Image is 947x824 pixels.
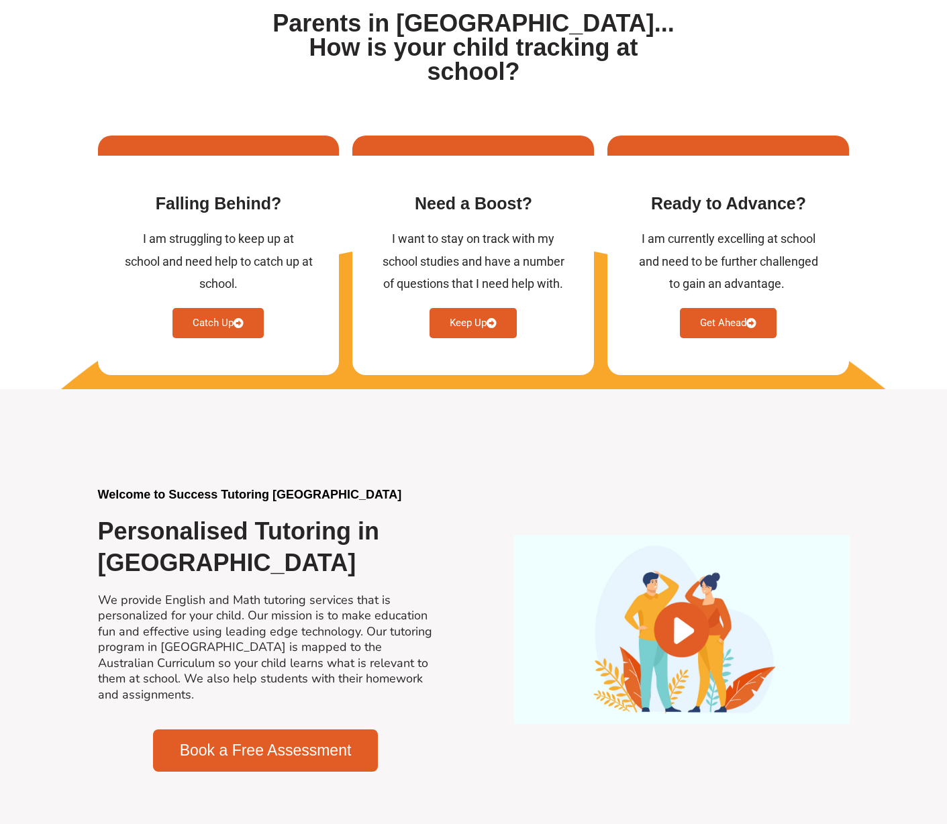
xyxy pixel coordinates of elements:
[379,193,567,215] h3: Need a Boost?
[634,227,822,295] div: I am currently excelling at school and need to be further challenged to gain an advantage. ​
[125,227,313,295] div: I am struggling to keep up at school and need help to catch up at school.​​
[98,516,434,579] h2: Personalised Tutoring in [GEOGRAPHIC_DATA]
[172,308,264,338] a: Catch Up
[153,729,379,772] a: Book a Free Assessment
[98,593,434,703] h2: We provide English and Math tutoring services that is personalized for your child. Our mission is...
[430,308,517,338] a: Keep Up
[98,487,434,503] h2: Welcome to Success Tutoring [GEOGRAPHIC_DATA]
[717,672,947,824] iframe: Chat Widget
[379,227,567,295] div: I want to stay on track with my school studies and have a number of questions that I need help wi...
[634,193,822,215] h3: Ready to Advance​?
[680,308,777,338] a: Get Ahead
[180,743,352,758] span: Book a Free Assessment
[125,193,313,215] h3: Falling Behind​?
[267,11,681,84] h1: Parents in [GEOGRAPHIC_DATA]... How is your child tracking at school?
